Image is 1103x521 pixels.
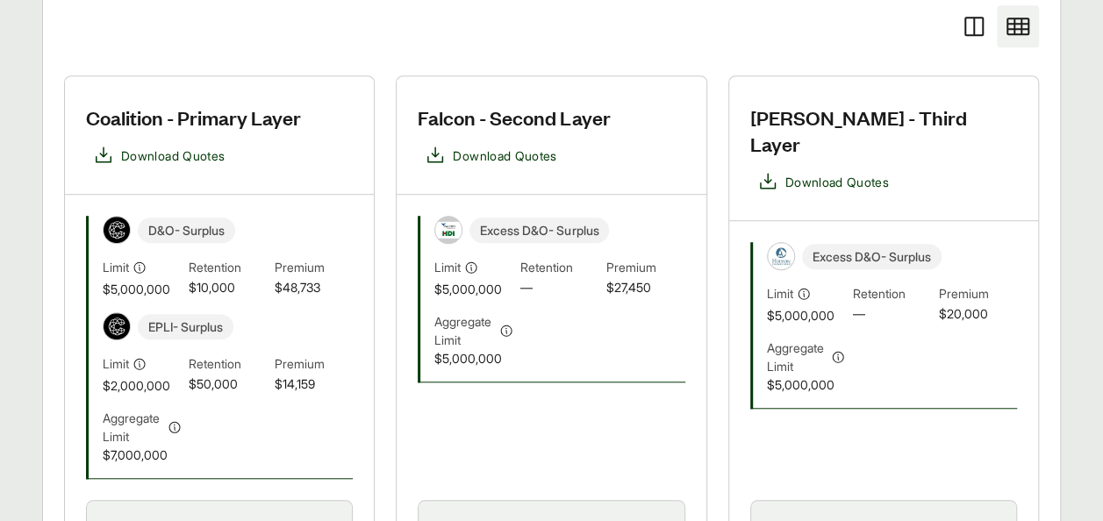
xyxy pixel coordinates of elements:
span: $5,000,000 [434,349,513,368]
span: $5,000,000 [767,306,846,325]
span: $10,000 [189,278,268,298]
span: Premium [275,354,354,375]
span: D&O - Surplus [138,218,235,243]
span: $7,000,000 [103,446,182,464]
h3: Falcon - Second Layer [418,104,610,131]
img: Hudson [768,243,794,269]
span: — [520,278,599,298]
span: Premium [275,258,354,278]
img: Falcon Risk - HDI [435,222,462,239]
span: Aggregate Limit [434,312,496,349]
span: $2,000,000 [103,376,182,395]
span: Retention [520,258,599,278]
span: Retention [189,258,268,278]
span: Limit [103,354,129,373]
span: Download Quotes [785,173,889,191]
h3: [PERSON_NAME] - Third Layer [750,104,1017,157]
h3: Coalition - Primary Layer [86,104,301,131]
span: Limit [103,258,129,276]
span: Limit [434,258,461,276]
button: Download Quotes [86,138,232,173]
span: $48,733 [275,278,354,298]
span: $5,000,000 [434,280,513,298]
span: Limit [767,284,793,303]
span: Aggregate Limit [767,339,828,375]
span: Download Quotes [121,146,225,165]
span: Premium [606,258,685,278]
span: Excess D&O - Surplus [802,244,942,269]
img: Coalition [104,313,130,339]
span: — [852,304,931,325]
span: $14,159 [275,375,354,395]
button: Download Quotes [418,138,563,173]
button: Download Quotes [750,164,896,199]
span: Retention [852,284,931,304]
span: $27,450 [606,278,685,298]
span: Excess D&O - Surplus [469,218,609,243]
img: Coalition [104,217,130,243]
span: $5,000,000 [103,280,182,298]
span: Premium [938,284,1017,304]
span: $50,000 [189,375,268,395]
span: Aggregate Limit [103,409,164,446]
span: $5,000,000 [767,375,846,394]
span: EPLI - Surplus [138,314,233,339]
span: Download Quotes [453,146,556,165]
span: $20,000 [938,304,1017,325]
span: Retention [189,354,268,375]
